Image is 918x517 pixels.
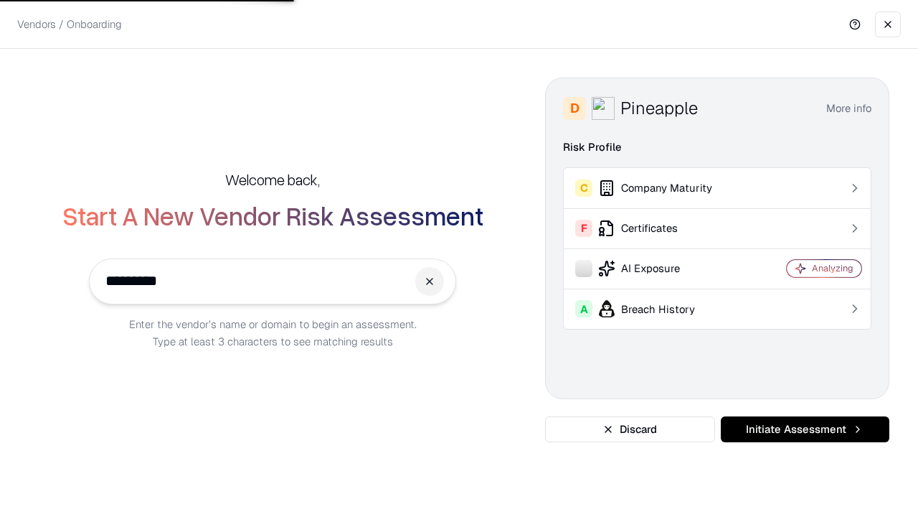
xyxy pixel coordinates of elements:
img: Pineapple [592,97,615,120]
div: AI Exposure [575,260,746,277]
div: D [563,97,586,120]
div: Certificates [575,220,746,237]
p: Vendors / Onboarding [17,17,122,32]
h2: Start A New Vendor Risk Assessment [62,201,483,230]
div: F [575,220,592,237]
button: Initiate Assessment [721,416,889,442]
div: Analyzing [812,262,853,274]
div: Pineapple [620,97,698,120]
button: Discard [545,416,715,442]
p: Enter the vendor’s name or domain to begin an assessment. Type at least 3 characters to see match... [129,316,417,350]
div: A [575,300,592,317]
button: More info [826,96,871,121]
div: Company Maturity [575,180,746,197]
div: C [575,180,592,197]
h5: Welcome back, [225,169,320,190]
div: Breach History [575,300,746,317]
div: Risk Profile [563,139,871,156]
